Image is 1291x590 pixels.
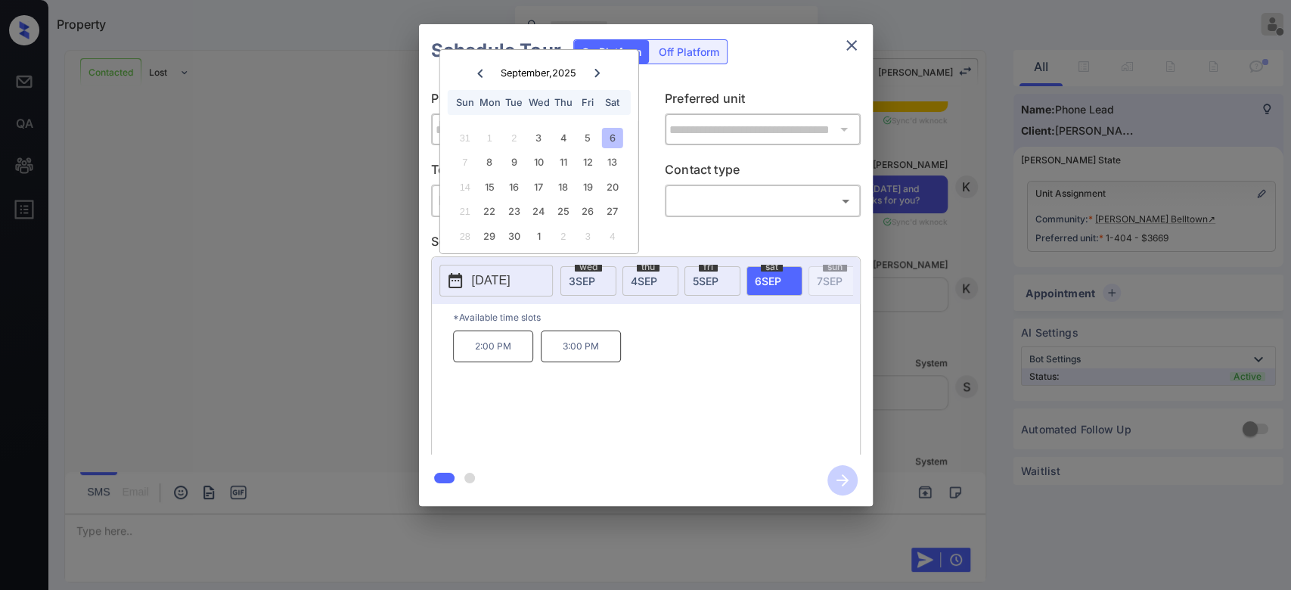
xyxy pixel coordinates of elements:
div: Choose Friday, September 26th, 2025 [578,201,598,222]
div: On Platform [574,40,649,64]
div: Not available Sunday, September 21st, 2025 [455,201,475,222]
div: Fri [578,92,598,113]
span: fri [699,262,718,272]
div: Choose Monday, September 15th, 2025 [479,177,500,197]
button: close [836,30,867,61]
div: date-select [560,266,616,296]
div: Choose Wednesday, September 10th, 2025 [529,152,549,172]
div: Choose Thursday, September 4th, 2025 [553,128,573,148]
div: date-select [622,266,678,296]
button: btn-next [818,461,867,500]
p: Preferred community [431,89,627,113]
div: Choose Saturday, September 13th, 2025 [602,152,622,172]
div: Choose Friday, September 5th, 2025 [578,128,598,148]
div: Choose Tuesday, September 23rd, 2025 [504,201,524,222]
div: Choose Wednesday, September 24th, 2025 [529,201,549,222]
div: Choose Thursday, September 11th, 2025 [553,152,573,172]
div: Choose Friday, September 12th, 2025 [578,152,598,172]
p: Preferred unit [665,89,861,113]
div: Not available Friday, October 3rd, 2025 [578,226,598,247]
span: 3 SEP [569,275,595,287]
div: September , 2025 [501,67,576,79]
div: Not available Saturday, October 4th, 2025 [602,226,622,247]
p: *Available time slots [453,304,860,331]
div: Not available Tuesday, September 2nd, 2025 [504,128,524,148]
span: wed [575,262,602,272]
div: Choose Tuesday, September 30th, 2025 [504,226,524,247]
div: Off Platform [651,40,727,64]
button: [DATE] [439,265,553,297]
div: Choose Saturday, September 27th, 2025 [602,201,622,222]
p: Contact type [665,160,861,185]
div: Choose Wednesday, September 17th, 2025 [529,177,549,197]
div: Not available Sunday, August 31st, 2025 [455,128,475,148]
span: thu [637,262,659,272]
div: Choose Saturday, September 20th, 2025 [602,177,622,197]
div: date-select [684,266,740,296]
p: [DATE] [472,272,511,290]
p: Select slot [431,232,861,256]
div: Choose Tuesday, September 16th, 2025 [504,177,524,197]
span: sat [761,262,783,272]
span: 5 SEP [693,275,718,287]
div: Choose Wednesday, October 1st, 2025 [529,226,549,247]
div: Sun [455,92,475,113]
div: Choose Monday, September 22nd, 2025 [479,201,500,222]
div: Choose Saturday, September 6th, 2025 [602,128,622,148]
div: Wed [529,92,549,113]
div: Choose Friday, September 19th, 2025 [578,177,598,197]
span: 4 SEP [631,275,657,287]
div: Choose Wednesday, September 3rd, 2025 [529,128,549,148]
div: Mon [479,92,500,113]
div: Choose Thursday, September 18th, 2025 [553,177,573,197]
div: Tue [504,92,524,113]
div: Choose Thursday, September 25th, 2025 [553,201,573,222]
div: date-select [746,266,802,296]
p: Tour type [431,160,627,185]
div: Not available Sunday, September 14th, 2025 [455,177,475,197]
h2: Schedule Tour [419,24,573,77]
div: Thu [553,92,573,113]
div: Not available Monday, September 1st, 2025 [479,128,500,148]
span: 6 SEP [755,275,781,287]
div: Not available Sunday, September 7th, 2025 [455,152,475,172]
div: In Person [435,188,623,213]
div: Not available Thursday, October 2nd, 2025 [553,226,573,247]
div: Sat [602,92,622,113]
div: Not available Sunday, September 28th, 2025 [455,226,475,247]
div: Choose Monday, September 8th, 2025 [479,152,500,172]
div: month 2025-09 [445,126,633,248]
p: 3:00 PM [541,331,621,362]
div: Choose Monday, September 29th, 2025 [479,226,500,247]
p: 2:00 PM [453,331,533,362]
div: Choose Tuesday, September 9th, 2025 [504,152,524,172]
